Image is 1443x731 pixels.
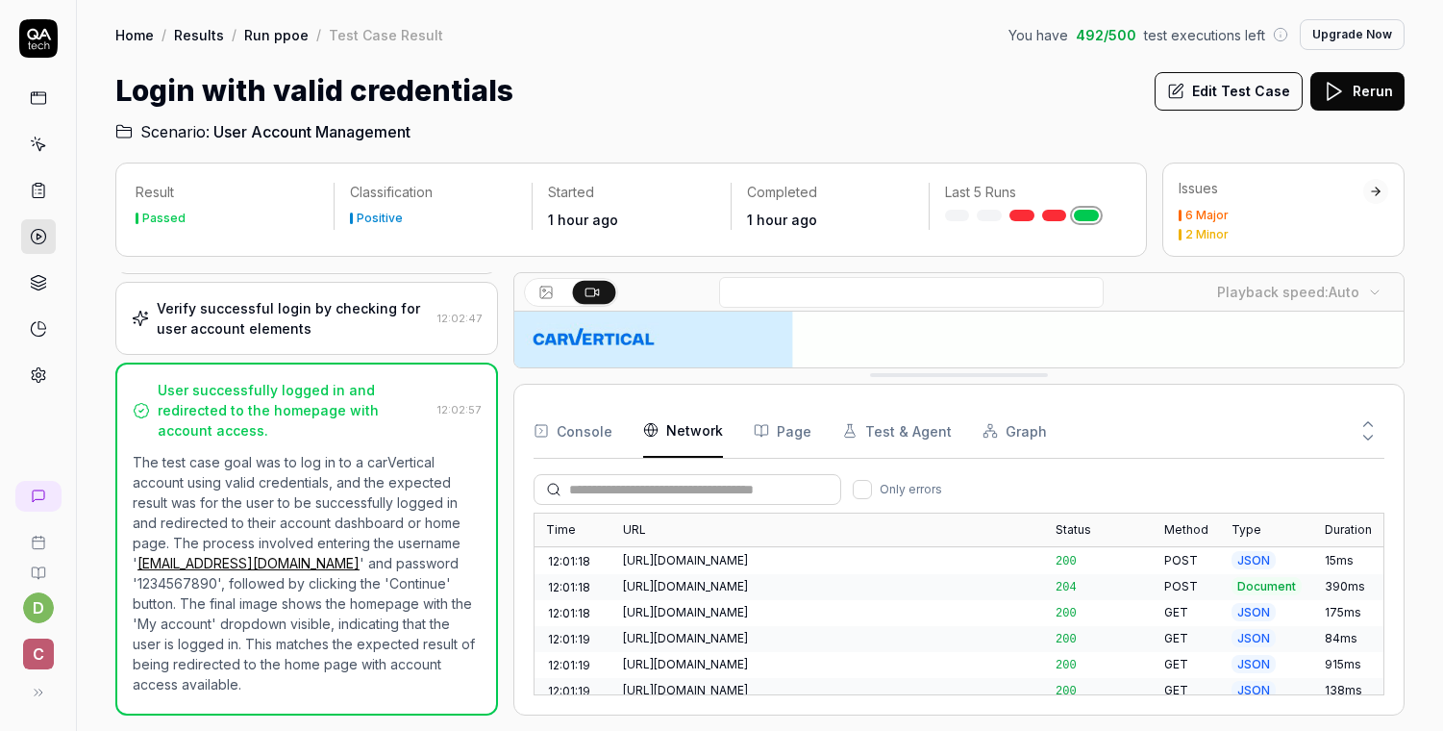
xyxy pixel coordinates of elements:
span: test executions left [1144,25,1265,45]
span: 200 [1056,659,1077,672]
span: 200 [1056,607,1077,620]
div: [URL][DOMAIN_NAME] [623,604,1033,621]
div: Type [1220,514,1313,547]
div: POST [1153,574,1220,600]
div: Passed [142,213,186,224]
span: c [23,639,54,669]
time: 12:01:19 [548,683,590,700]
span: 200 [1056,685,1077,698]
time: 1 hour ago [548,212,618,228]
a: Run ppoe [244,25,309,44]
h1: Login with valid credentials [115,69,513,113]
button: Upgrade Now [1300,19,1405,50]
div: Positive [357,213,403,224]
span: 204 [1056,581,1077,594]
div: Status [1044,514,1153,547]
button: Graph [983,404,1047,458]
span: You have [1008,25,1068,45]
div: / [232,25,236,44]
div: 138ms [1313,678,1383,704]
button: d [23,592,54,623]
a: Documentation [8,550,68,581]
p: Classification [350,183,516,202]
button: Network [643,404,723,458]
p: Result [136,183,318,202]
div: [URL][DOMAIN_NAME] [623,630,1033,647]
div: 6 Major [1185,210,1229,221]
div: POST [1153,548,1220,574]
button: Edit Test Case [1155,72,1303,111]
span: 492 / 500 [1076,25,1136,45]
div: [URL][DOMAIN_NAME] [623,578,1033,595]
div: [URL][DOMAIN_NAME] [623,682,1033,699]
div: URL [611,514,1045,547]
button: Rerun [1310,72,1405,111]
div: Issues [1179,179,1363,198]
div: Time [535,514,611,547]
div: GET [1153,678,1220,704]
p: The test case goal was to log in to a carVertical account using valid credentials, and the expect... [133,452,481,694]
time: 12:01:18 [548,579,590,596]
div: 15ms [1313,548,1383,574]
div: GET [1153,626,1220,652]
button: Test & Agent [842,404,952,458]
time: 12:02:47 [437,312,482,325]
span: JSON [1232,655,1276,673]
div: User successfully logged in and redirected to the homepage with account access. [158,380,430,441]
a: New conversation [15,481,62,512]
div: GET [1153,600,1220,626]
span: JSON [1232,551,1276,569]
span: 200 [1056,633,1077,646]
div: [URL][DOMAIN_NAME] [623,656,1033,673]
span: JSON [1232,681,1276,699]
a: Home [115,25,154,44]
a: Scenario:User Account Management [115,120,411,143]
span: JSON [1232,603,1276,621]
button: Console [534,404,612,458]
time: 1 hour ago [747,212,817,228]
p: Last 5 Runs [945,183,1111,202]
div: Playback speed: [1217,282,1359,302]
span: Document [1232,577,1302,595]
a: Book a call with us [8,519,68,550]
div: Test Case Result [329,25,443,44]
div: GET [1153,652,1220,678]
div: 915ms [1313,652,1383,678]
a: [EMAIL_ADDRESS][DOMAIN_NAME] [137,555,360,571]
time: 12:01:19 [548,631,590,648]
button: Only errors [853,480,872,499]
span: Scenario: [137,120,210,143]
time: 12:01:18 [548,605,590,622]
span: Only errors [880,481,942,498]
button: c [8,623,68,673]
div: 390ms [1313,574,1383,600]
div: 2 Minor [1185,229,1229,240]
div: 175ms [1313,600,1383,626]
button: Page [754,404,811,458]
div: Duration [1313,514,1383,547]
div: / [162,25,166,44]
p: Completed [747,183,913,202]
time: 12:01:18 [548,553,590,570]
a: Results [174,25,224,44]
span: 200 [1056,555,1077,568]
div: [URL][DOMAIN_NAME] [623,552,1033,569]
div: / [316,25,321,44]
span: User Account Management [213,120,411,143]
span: JSON [1232,629,1276,647]
div: Method [1153,514,1220,547]
time: 12:01:19 [548,657,590,674]
div: Verify successful login by checking for user account elements [157,298,430,339]
time: 12:02:57 [437,403,481,416]
p: Started [548,183,714,202]
div: 84ms [1313,626,1383,652]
